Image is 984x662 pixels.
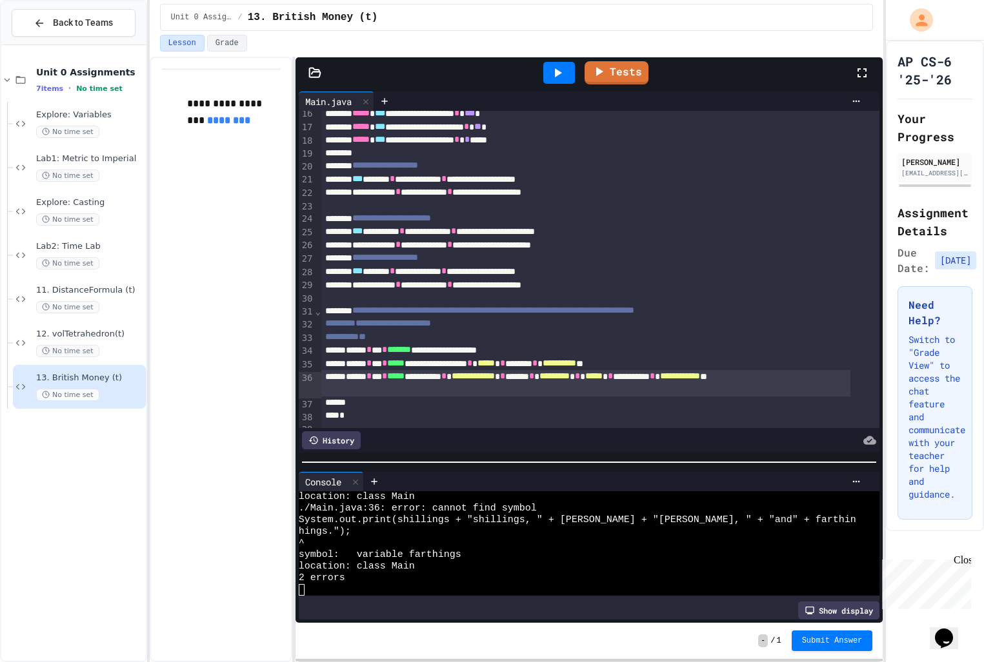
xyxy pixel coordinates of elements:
span: No time set [36,389,99,401]
span: Back to Teams [53,16,113,30]
button: Lesson [160,35,205,52]
span: System.out.print(shillings + "shillings, " + [PERSON_NAME] + "[PERSON_NAME], " + "and" + farthing... [299,514,914,526]
span: Unit 0 Assignments [171,12,233,23]
div: Console [299,475,348,489]
div: 16 [299,108,315,121]
button: Grade [207,35,247,52]
div: 32 [299,318,315,332]
div: 29 [299,279,315,293]
div: Console [299,472,364,491]
div: 20 [299,161,315,174]
div: 39 [299,423,315,436]
span: No time set [36,301,99,313]
span: 11. DistanceFormula (t) [36,285,143,296]
h2: Your Progress [898,110,972,146]
span: 7 items [36,84,63,93]
div: 27 [299,253,315,266]
span: hings."); [299,526,351,538]
span: No time set [36,170,99,182]
span: / [238,12,243,23]
span: No time set [36,257,99,269]
span: Explore: Variables [36,110,143,121]
span: Unit 0 Assignments [36,66,143,78]
span: Fold line [314,306,321,316]
div: History [302,431,361,449]
div: 24 [299,213,315,226]
div: Main.java [299,95,358,108]
span: • [68,83,71,93]
div: Chat with us now!Close [5,5,89,82]
button: Submit Answer [792,630,873,651]
div: [EMAIL_ADDRESS][DOMAIN_NAME] [901,168,969,178]
span: No time set [36,213,99,226]
div: 28 [299,266,315,280]
div: 23 [299,200,315,213]
span: Lab1: Metric to Imperial [36,153,143,164]
div: Show display [798,601,879,619]
div: 30 [299,293,315,306]
div: 38 [299,411,315,424]
span: / [770,636,775,646]
div: 31 [299,306,315,319]
div: 19 [299,148,315,161]
div: 26 [299,239,315,253]
p: Switch to "Grade View" to access the chat feature and communicate with your teacher for help and ... [909,333,961,501]
span: symbol: variable farthings [299,549,461,561]
a: Tests [585,61,648,84]
div: [PERSON_NAME] [901,156,969,168]
span: Due Date: [898,245,930,276]
iframe: chat widget [877,554,971,609]
span: 13. British Money (t) [248,10,378,25]
div: 17 [299,121,315,135]
span: No time set [36,345,99,357]
div: 18 [299,135,315,148]
span: No time set [36,126,99,138]
h3: Need Help? [909,297,961,328]
div: 25 [299,226,315,240]
span: ^ [299,538,305,549]
span: 2 errors [299,572,345,584]
span: ./Main.java:36: error: cannot find symbol [299,503,537,514]
span: 12. volTetrahedron(t) [36,329,143,340]
h2: Assignment Details [898,204,972,240]
div: 36 [299,372,315,398]
span: [DATE] [935,251,976,269]
div: 22 [299,187,315,200]
div: 34 [299,345,315,358]
span: Submit Answer [802,636,863,646]
div: 35 [299,358,315,372]
span: Lab2: Time Lab [36,241,143,252]
div: 37 [299,398,315,411]
span: Explore: Casting [36,197,143,208]
span: location: class Main [299,491,415,503]
div: My Account [896,5,936,35]
span: - [758,634,768,647]
span: 13. British Money (t) [36,373,143,384]
span: location: class Main [299,561,415,572]
span: No time set [76,84,123,93]
div: 33 [299,332,315,346]
span: 1 [776,636,781,646]
button: Back to Teams [12,9,136,37]
iframe: chat widget [930,610,971,649]
h1: AP CS-6 '25-'26 [898,52,972,88]
div: 21 [299,173,315,187]
div: Main.java [299,92,374,111]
